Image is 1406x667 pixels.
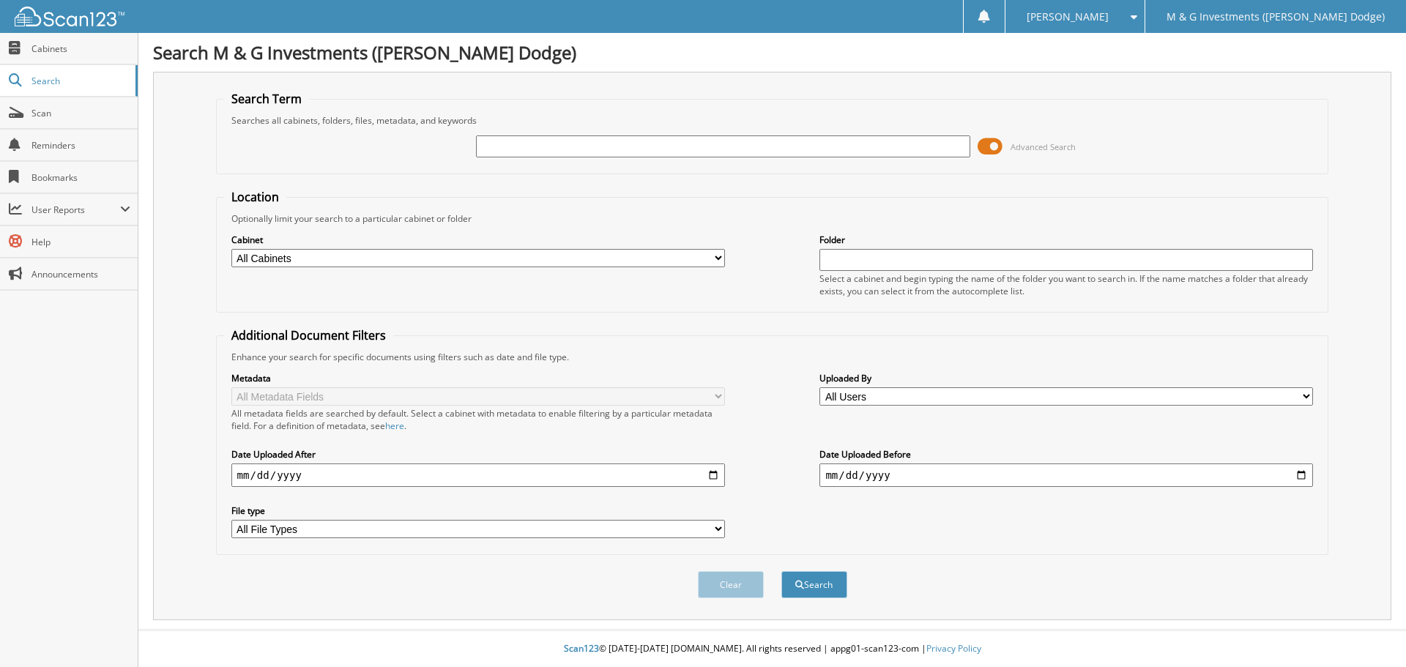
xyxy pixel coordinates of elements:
legend: Search Term [224,91,309,107]
label: Metadata [231,372,725,384]
span: User Reports [31,204,120,216]
button: Clear [698,571,764,598]
label: Date Uploaded After [231,448,725,461]
span: Advanced Search [1011,141,1076,152]
label: File type [231,504,725,517]
img: scan123-logo-white.svg [15,7,124,26]
div: © [DATE]-[DATE] [DOMAIN_NAME]. All rights reserved | appg01-scan123-com | [138,631,1406,667]
label: Uploaded By [819,372,1313,384]
span: Search [31,75,128,87]
h1: Search M & G Investments ([PERSON_NAME] Dodge) [153,40,1391,64]
div: Optionally limit your search to a particular cabinet or folder [224,212,1321,225]
div: Searches all cabinets, folders, files, metadata, and keywords [224,114,1321,127]
span: Announcements [31,268,130,280]
label: Date Uploaded Before [819,448,1313,461]
legend: Location [224,189,286,205]
span: Reminders [31,139,130,152]
span: [PERSON_NAME] [1027,12,1109,21]
span: Scan [31,107,130,119]
div: All metadata fields are searched by default. Select a cabinet with metadata to enable filtering b... [231,407,725,432]
button: Search [781,571,847,598]
span: Bookmarks [31,171,130,184]
span: Help [31,236,130,248]
a: here [385,420,404,432]
iframe: Chat Widget [1333,597,1406,667]
label: Folder [819,234,1313,246]
input: end [819,463,1313,487]
legend: Additional Document Filters [224,327,393,343]
div: Select a cabinet and begin typing the name of the folder you want to search in. If the name match... [819,272,1313,297]
input: start [231,463,725,487]
span: Cabinets [31,42,130,55]
span: Scan123 [564,642,599,655]
label: Cabinet [231,234,725,246]
div: Enhance your search for specific documents using filters such as date and file type. [224,351,1321,363]
span: M & G Investments ([PERSON_NAME] Dodge) [1167,12,1385,21]
a: Privacy Policy [926,642,981,655]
